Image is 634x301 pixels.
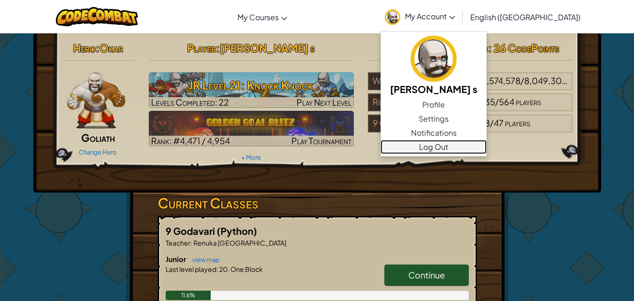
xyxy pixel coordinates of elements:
span: Last level played [166,265,216,273]
span: (Python) [217,225,257,237]
span: Goliath [81,131,115,144]
div: 9 Godavari [368,115,470,132]
a: Log Out [381,140,487,154]
span: players [516,96,541,107]
span: : [191,239,192,247]
a: World#2,574,578/8,049,300players [368,81,573,92]
span: : [216,265,218,273]
a: Renuka [GEOGRAPHIC_DATA]#135/564players [368,102,573,113]
img: avatar [411,36,457,82]
a: view map [188,256,220,263]
img: Golden Goal [149,111,354,147]
a: + More [241,154,261,161]
span: Notifications [411,127,457,139]
span: Levels Completed: 22 [151,97,229,108]
h5: [PERSON_NAME] s [390,82,477,96]
span: 564 [499,96,514,107]
span: : [216,41,220,54]
span: Okar [99,41,123,54]
div: Renuka [GEOGRAPHIC_DATA] [368,93,470,111]
span: Play Tournament [291,135,351,146]
a: Change Hero [79,148,117,156]
span: One Block [229,265,263,273]
span: 135 [481,96,495,107]
span: Renuka [GEOGRAPHIC_DATA] [192,239,286,247]
span: 8,049,300 [524,75,568,86]
div: World [368,72,470,90]
a: Notifications [381,126,487,140]
span: : [96,41,99,54]
a: Settings [381,112,487,126]
div: 11.6% [166,291,211,300]
h3: Current Classes [158,193,477,214]
img: avatar [385,9,400,25]
a: Profile [381,98,487,112]
span: My Courses [237,12,279,22]
a: 9 Godavari#18/47players [368,123,573,134]
span: / [495,96,499,107]
span: Junior [166,255,188,263]
span: players [569,75,595,86]
span: / [520,75,524,86]
span: My Account [405,11,455,21]
a: Rank: #4,471 / 4,954Play Tournament [149,111,354,147]
h3: JR Level 21: Knock Knock [149,75,354,96]
span: Play Next Level [297,97,351,108]
a: [PERSON_NAME] s [381,34,487,98]
span: Continue [408,270,445,280]
img: JR Level 21: Knock Knock [149,72,354,108]
span: Hero [73,41,96,54]
span: players [505,117,530,128]
span: Teacher [166,239,191,247]
span: 47 [494,117,504,128]
img: goliath-pose.png [67,72,126,129]
a: Play Next Level [149,72,354,108]
a: My Courses [233,4,292,30]
span: 20. [218,265,229,273]
span: Player [187,41,216,54]
span: [PERSON_NAME] s [220,41,315,54]
a: English ([GEOGRAPHIC_DATA]) [466,4,585,30]
span: / [490,117,494,128]
a: My Account [380,2,460,31]
span: Rank: #4,471 / 4,954 [151,135,230,146]
img: CodeCombat logo [56,7,138,26]
span: 9 Godavari [166,225,217,237]
span: English ([GEOGRAPHIC_DATA]) [470,12,581,22]
span: 2,574,578 [481,75,520,86]
span: : 26 CodePoints [488,41,559,54]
